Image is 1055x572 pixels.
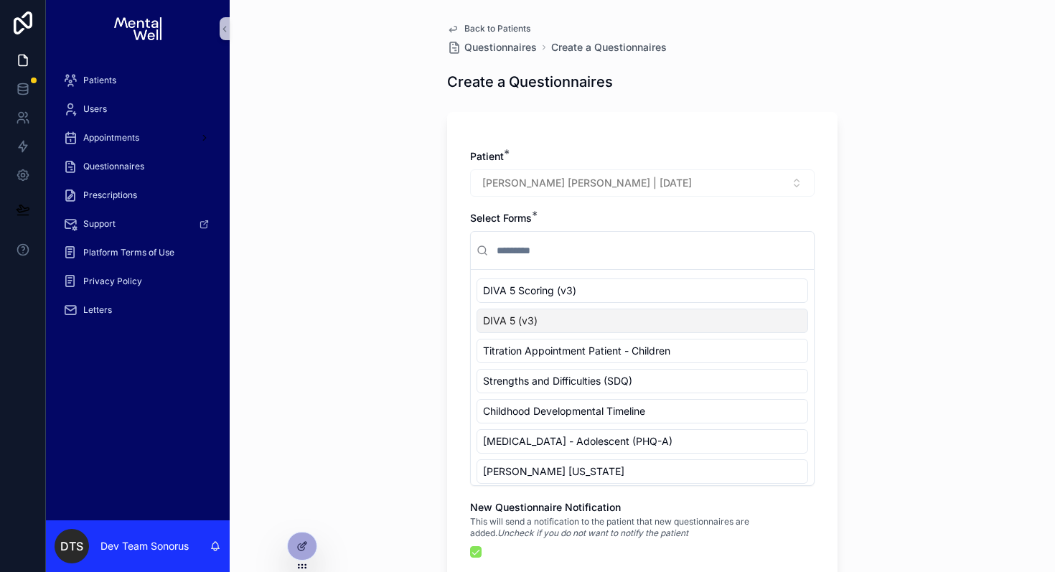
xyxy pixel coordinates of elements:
[483,314,538,328] span: DIVA 5 (v3)
[83,247,174,258] span: Platform Terms of Use
[83,304,112,316] span: Letters
[483,404,645,418] span: Childhood Developmental Timeline
[471,270,814,485] div: Suggestions
[447,40,537,55] a: Questionnaires
[470,212,532,224] span: Select Forms
[100,539,189,553] p: Dev Team Sonorus
[483,344,670,358] span: Titration Appointment Patient - Children
[83,218,116,230] span: Support
[55,182,221,208] a: Prescriptions
[83,189,137,201] span: Prescriptions
[464,23,530,34] span: Back to Patients
[497,528,688,538] em: Uncheck if you do not want to notify the patient
[60,538,83,555] span: DTS
[114,17,161,40] img: App logo
[470,501,621,513] span: New Questionnaire Notification
[55,96,221,122] a: Users
[483,464,624,479] span: [PERSON_NAME] [US_STATE]
[447,72,613,92] h1: Create a Questionnaires
[483,434,672,449] span: [MEDICAL_DATA] - Adolescent (PHQ-A)
[46,57,230,342] div: scrollable content
[55,297,221,323] a: Letters
[464,40,537,55] span: Questionnaires
[55,240,221,266] a: Platform Terms of Use
[470,516,815,539] span: This will send a notification to the patient that new questionnaires are added.
[83,161,144,172] span: Questionnaires
[83,276,142,287] span: Privacy Policy
[551,40,667,55] a: Create a Questionnaires
[470,150,504,162] span: Patient
[447,23,530,34] a: Back to Patients
[83,132,139,144] span: Appointments
[55,67,221,93] a: Patients
[483,374,632,388] span: Strengths and Difficulties (SDQ)
[55,268,221,294] a: Privacy Policy
[55,211,221,237] a: Support
[83,75,116,86] span: Patients
[55,125,221,151] a: Appointments
[55,154,221,179] a: Questionnaires
[483,283,576,298] span: DIVA 5 Scoring (v3)
[83,103,107,115] span: Users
